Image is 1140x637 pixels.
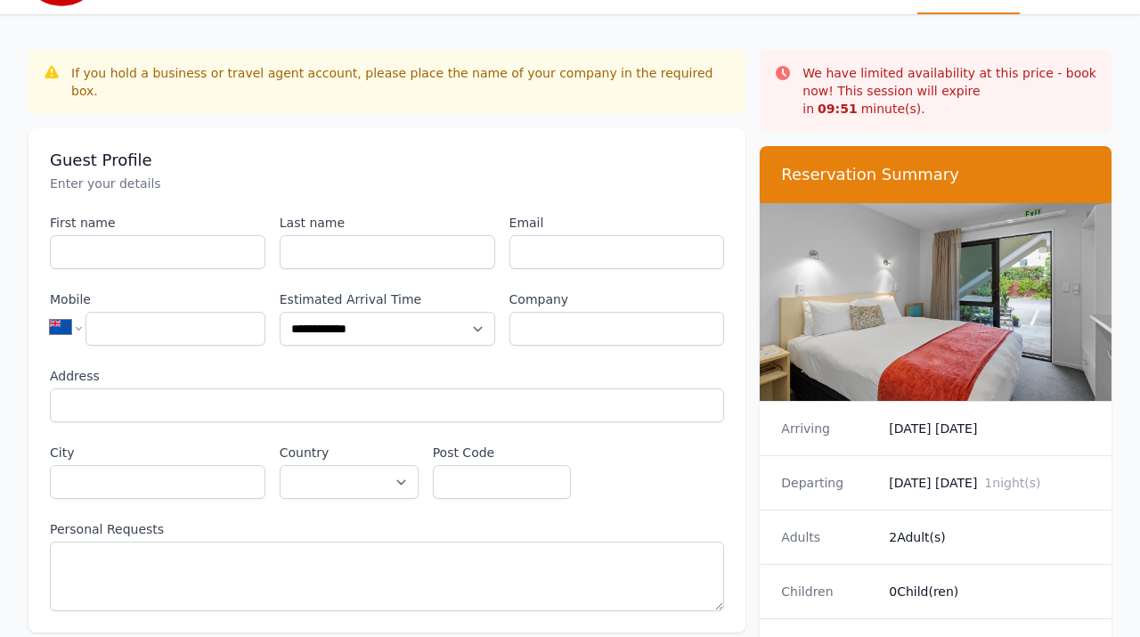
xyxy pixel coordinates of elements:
dt: Departing [781,474,875,492]
img: Compact Queen Studio [760,203,1111,401]
label: Company [509,290,725,308]
div: If you hold a business or travel agent account, please place the name of your company in the requ... [71,64,731,100]
dd: 0 Child(ren) [889,583,1090,600]
label: Mobile [50,290,265,308]
label: Last name [280,214,495,232]
strong: 09 : 51 [818,102,858,116]
dt: Arriving [781,420,875,437]
h3: Guest Profile [50,150,724,171]
label: Estimated Arrival Time [280,290,495,308]
label: Post Code [433,444,572,461]
label: Email [509,214,725,232]
dd: [DATE] [DATE] [889,420,1090,437]
label: City [50,444,265,461]
dd: [DATE] [DATE] [889,474,1090,492]
label: Personal Requests [50,520,724,538]
span: 1 night(s) [984,476,1040,490]
label: First name [50,214,265,232]
dt: Children [781,583,875,600]
dd: 2 Adult(s) [889,528,1090,546]
p: We have limited availability at this price - book now! This session will expire in minute(s). [802,64,1097,118]
p: Enter your details [50,175,724,192]
h3: Reservation Summary [781,164,1090,185]
label: Address [50,367,724,385]
dt: Adults [781,528,875,546]
label: Country [280,444,419,461]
